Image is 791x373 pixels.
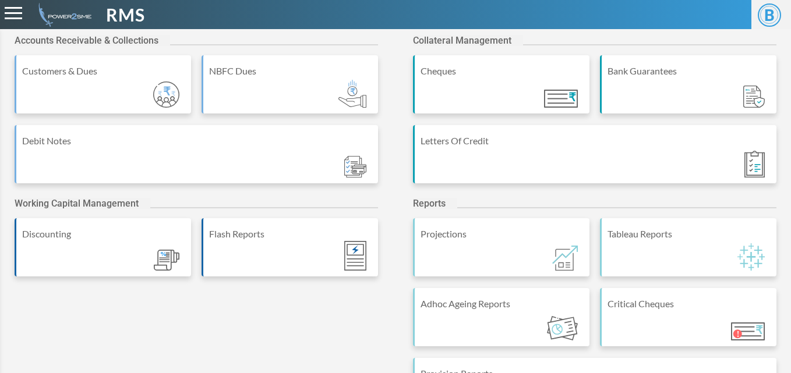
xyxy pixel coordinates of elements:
img: Module_ic [344,156,366,177]
a: Discounting Module_ic [15,218,191,288]
div: Cheques [421,64,584,78]
a: Customers & Dues Module_ic [15,55,191,125]
div: Projections [421,227,584,241]
div: Bank Guarantees [608,64,771,78]
span: RMS [106,2,145,28]
a: Critical Cheques Module_ic [600,288,776,358]
a: NBFC Dues Module_ic [202,55,378,125]
div: Discounting [22,227,185,241]
img: Module_ic [544,90,578,108]
a: Letters Of Credit Module_ic [413,125,776,195]
div: Flash Reports [209,227,372,241]
a: Projections Module_ic [413,218,589,288]
div: Tableau Reports [608,227,771,241]
img: Module_ic [744,151,765,177]
a: Bank Guarantees Module_ic [600,55,776,125]
img: Module_ic [743,86,765,108]
img: Module_ic [338,80,366,108]
div: Letters Of Credit [421,134,771,148]
div: Critical Cheques [608,297,771,311]
img: Module_ic [154,250,179,271]
img: Module_ic [737,243,765,271]
a: Tableau Reports Module_ic [600,218,776,288]
img: Module_ic [344,241,366,271]
img: admin [34,3,91,27]
a: Cheques Module_ic [413,55,589,125]
h2: Reports [413,198,457,209]
a: Flash Reports Module_ic [202,218,378,288]
div: NBFC Dues [209,64,372,78]
div: Debit Notes [22,134,372,148]
img: Module_ic [153,81,179,108]
img: Module_ic [731,322,765,340]
h2: Collateral Management [413,35,523,46]
img: Module_ic [547,316,578,340]
span: B [758,3,781,27]
div: Adhoc Ageing Reports [421,297,584,311]
div: Customers & Dues [22,64,185,78]
a: Debit Notes Module_ic [15,125,378,195]
a: Adhoc Ageing Reports Module_ic [413,288,589,358]
h2: Accounts Receivable & Collections [15,35,170,46]
img: Module_ic [552,246,578,271]
h2: Working Capital Management [15,198,150,209]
